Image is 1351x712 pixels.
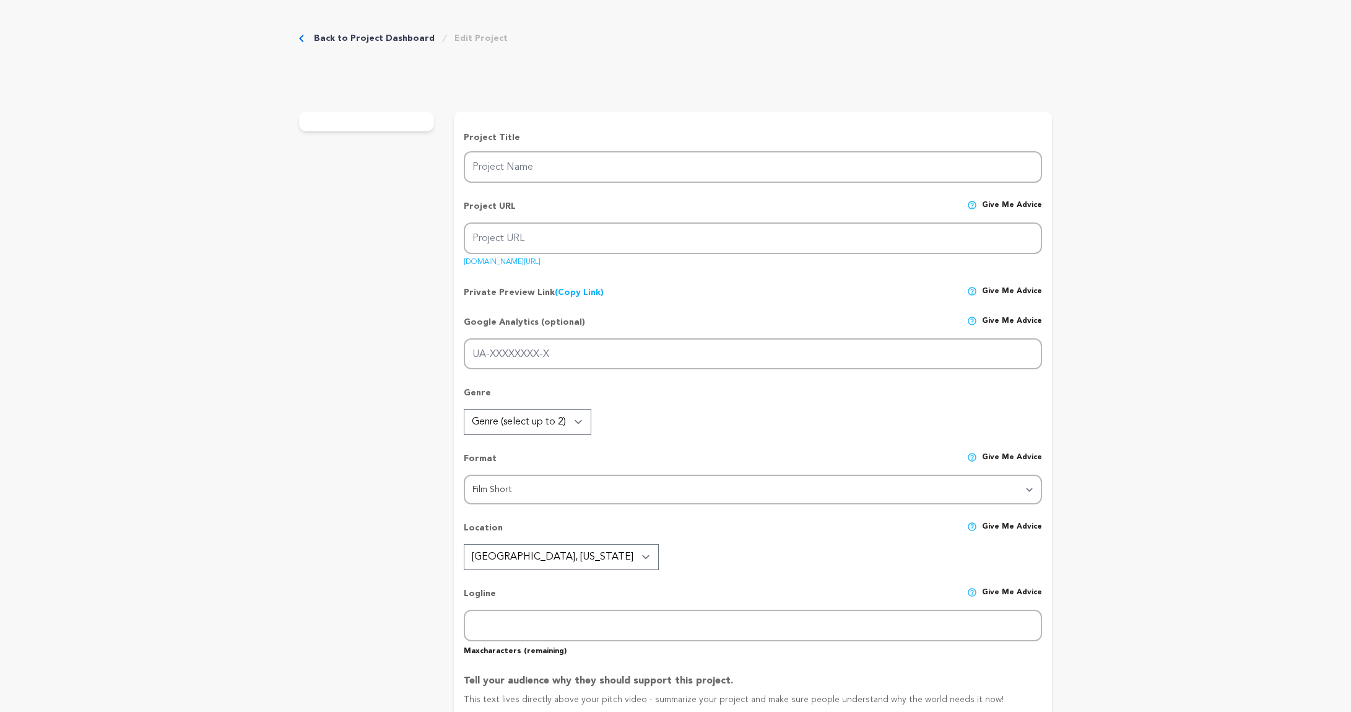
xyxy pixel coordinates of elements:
[464,522,503,544] p: Location
[982,522,1042,544] span: Give me advice
[464,131,1042,144] p: Project Title
[464,286,604,299] p: Private Preview Link
[464,338,1042,370] input: UA-XXXXXXXX-X
[967,200,977,210] img: help-circle.svg
[967,286,977,296] img: help-circle.svg
[982,316,1042,338] span: Give me advice
[464,316,585,338] p: Google Analytics (optional)
[982,286,1042,299] span: Give me advice
[314,32,435,45] a: Back to Project Dashboard
[464,253,541,266] a: [DOMAIN_NAME][URL]
[967,316,977,326] img: help-circle.svg
[464,222,1042,254] input: Project URL
[464,151,1042,183] input: Project Name
[967,587,977,597] img: help-circle.svg
[967,522,977,532] img: help-circle.svg
[555,288,604,297] a: (Copy Link)
[464,200,516,222] p: Project URL
[982,587,1042,610] span: Give me advice
[464,641,1042,656] p: Max characters ( remaining)
[464,587,496,610] p: Logline
[967,452,977,462] img: help-circle.svg
[299,32,508,45] div: Breadcrumb
[982,452,1042,475] span: Give me advice
[464,387,1042,409] p: Genre
[464,674,1042,693] p: Tell your audience why they should support this project.
[454,32,508,45] a: Edit Project
[464,452,497,475] p: Format
[982,200,1042,222] span: Give me advice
